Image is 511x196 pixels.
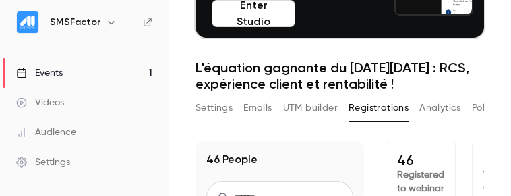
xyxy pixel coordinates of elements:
div: Events [16,66,63,80]
button: Polls [472,97,491,119]
div: Audience [16,126,76,139]
p: Registered to webinar [397,168,444,195]
p: 46 [397,152,444,168]
h6: SMSFactor [50,16,100,29]
button: UTM builder [283,97,338,119]
button: Settings [196,97,233,119]
img: SMSFactor [17,11,38,33]
div: Videos [16,96,64,109]
button: Analytics [419,97,461,119]
h1: L'équation gagnante du [DATE][DATE] : RCS, expérience client et rentabilité ! [196,59,484,92]
button: Emails [243,97,272,119]
div: Settings [16,155,70,169]
button: Registrations [349,97,409,119]
h1: 46 People [206,151,258,168]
